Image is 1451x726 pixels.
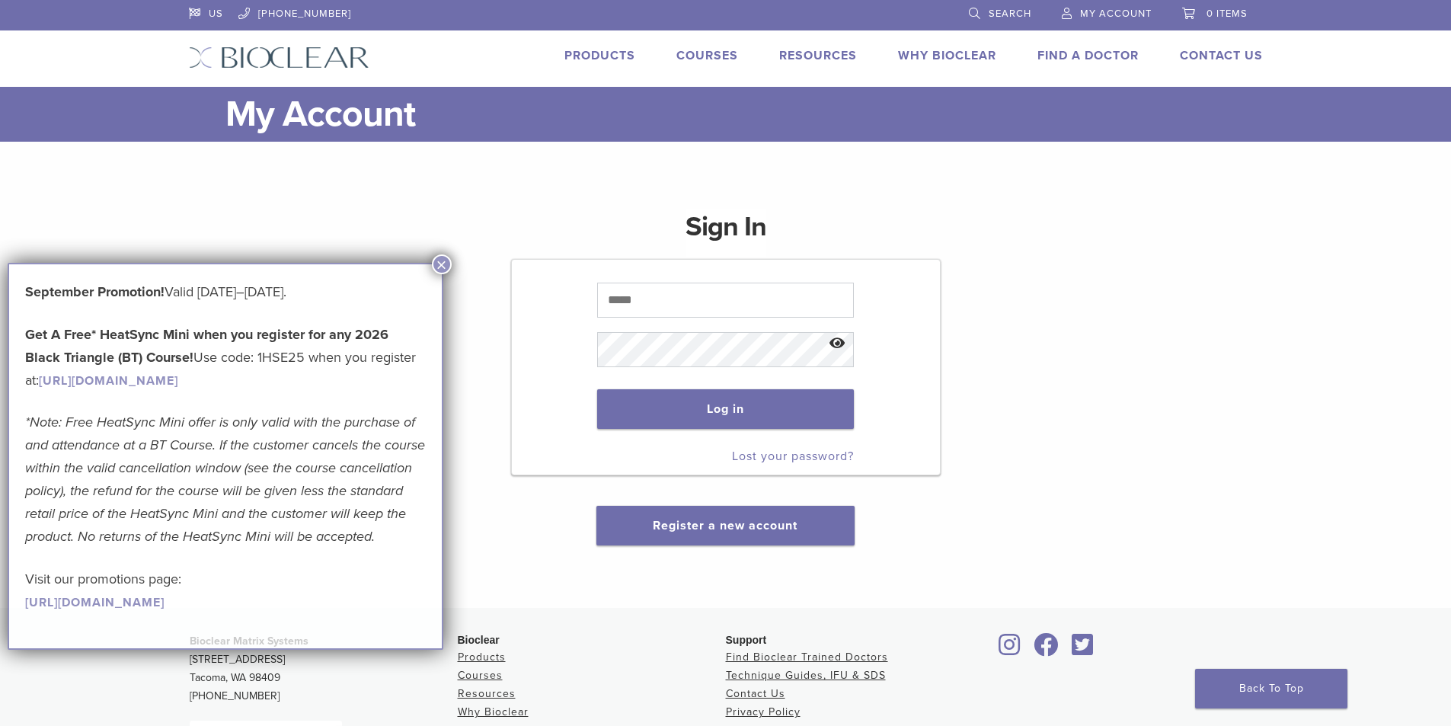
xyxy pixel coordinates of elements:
[686,209,766,257] h1: Sign In
[597,389,854,429] button: Log in
[225,87,1263,142] h1: My Account
[726,705,801,718] a: Privacy Policy
[726,651,888,664] a: Find Bioclear Trained Doctors
[1067,642,1099,657] a: Bioclear
[458,651,506,664] a: Products
[458,687,516,700] a: Resources
[989,8,1031,20] span: Search
[779,48,857,63] a: Resources
[25,323,426,392] p: Use code: 1HSE25 when you register at:
[676,48,738,63] a: Courses
[732,449,854,464] a: Lost your password?
[458,669,503,682] a: Courses
[1207,8,1248,20] span: 0 items
[458,705,529,718] a: Why Bioclear
[189,46,369,69] img: Bioclear
[821,325,854,363] button: Show password
[726,669,886,682] a: Technique Guides, IFU & SDS
[596,506,854,545] button: Register a new account
[653,518,797,533] a: Register a new account
[25,280,426,303] p: Valid [DATE]–[DATE].
[25,568,426,613] p: Visit our promotions page:
[458,634,500,646] span: Bioclear
[898,48,996,63] a: Why Bioclear
[1037,48,1139,63] a: Find A Doctor
[726,687,785,700] a: Contact Us
[432,254,452,274] button: Close
[1180,48,1263,63] a: Contact Us
[25,595,165,610] a: [URL][DOMAIN_NAME]
[1029,642,1064,657] a: Bioclear
[1195,669,1347,708] a: Back To Top
[25,283,165,300] b: September Promotion!
[994,642,1026,657] a: Bioclear
[190,632,458,705] p: [STREET_ADDRESS] Tacoma, WA 98409 [PHONE_NUMBER]
[39,373,178,389] a: [URL][DOMAIN_NAME]
[25,326,388,366] strong: Get A Free* HeatSync Mini when you register for any 2026 Black Triangle (BT) Course!
[726,634,767,646] span: Support
[564,48,635,63] a: Products
[1080,8,1152,20] span: My Account
[25,414,425,545] em: *Note: Free HeatSync Mini offer is only valid with the purchase of and attendance at a BT Course....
